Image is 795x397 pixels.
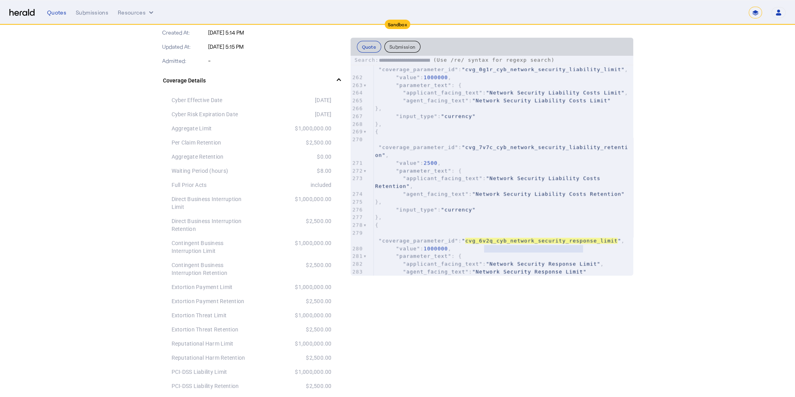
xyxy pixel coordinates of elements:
p: Admitted: [162,57,207,65]
div: 269 [351,128,364,135]
span: }, [375,121,382,127]
span: "coverage_parameter_id" [378,144,458,150]
div: $1,000,000.00 [252,368,332,376]
span: : { [375,253,462,259]
span: : [375,269,587,274]
span: "input_type" [396,113,437,119]
div: 262 [351,73,364,81]
span: "agent_facing_text" [403,97,469,103]
div: 271 [351,159,364,167]
span: "Network Security Liability Costs Retention" [375,175,604,189]
mat-expansion-panel-header: Coverage Details [162,68,341,93]
span: "applicant_facing_text" [403,175,482,181]
div: $2,500.00 [252,261,332,277]
div: 272 [351,167,364,175]
div: 267 [351,112,364,120]
div: 263 [351,81,364,89]
div: 273 [351,174,364,182]
div: Contingent Business Interruption Limit [172,239,252,255]
div: Extortion Payment Retention [172,297,252,305]
span: { [375,128,379,134]
span: "parameter_text" [396,253,451,259]
div: Aggregate Limit [172,124,252,132]
div: 281 [351,252,364,260]
span: "coverage_parameter_id" [378,238,458,243]
div: Extortion Threat Limit [172,311,252,319]
div: $2,500.00 [252,139,332,146]
mat-panel-title: Coverage Details [163,77,331,85]
herald-code-block: quote [351,56,633,276]
div: [DATE] [252,110,332,118]
span: "Network Security Liability Costs Retention" [472,191,625,197]
div: 275 [351,198,364,206]
span: : , [375,74,451,80]
div: Direct Business Interruption Limit [172,195,252,211]
button: Quote [357,41,382,53]
img: Herald Logo [9,9,35,16]
span: : , [375,90,628,95]
span: "value" [396,74,420,80]
div: 277 [351,213,364,221]
div: $2,500.00 [252,382,332,390]
span: 1000000 [424,245,448,251]
span: "Network Security Response Limit" [472,269,587,274]
div: $1,000,000.00 [252,283,332,291]
span: "value" [396,160,420,166]
span: " [618,238,621,243]
span: : [375,191,625,197]
div: Direct Business Interruption Retention [172,217,252,233]
div: Waiting Period (hours) [172,167,252,175]
div: Contingent Business Interruption Retention [172,261,252,277]
p: [DATE] 5:14 PM [208,29,341,37]
div: Per Claim Retention [172,139,252,146]
div: Extortion Payment Limit [172,283,252,291]
span: "cvg_7v7c_cyb_network_security_liability_retention" [375,144,628,158]
div: $2,500.00 [252,297,332,305]
span: }, [375,199,382,205]
div: 280 [351,245,364,252]
p: Updated At: [162,43,207,51]
p: [DATE] 5:15 PM [208,43,341,51]
span: "parameter_text" [396,168,451,174]
div: 265 [351,97,364,104]
span: : , [375,136,628,158]
span: : , [375,160,441,166]
div: 270 [351,135,364,143]
span: : { [375,82,462,88]
span: " [462,238,465,243]
span: "Network Security Liability Costs Limit" [472,97,611,103]
div: $1,000,000.00 [252,239,332,255]
p: Created At: [162,29,207,37]
div: 274 [351,190,364,198]
div: Reputational Harm Retention [172,354,252,362]
div: Submissions [76,9,108,16]
span: "applicant_facing_text" [403,90,482,95]
button: Resources dropdown menu [118,9,155,16]
div: 266 [351,104,364,112]
span: 1000000 [424,74,448,80]
div: 264 [351,89,364,97]
span: 2500 [424,160,437,166]
div: 284 [351,276,364,284]
span: (Use /re/ syntax for regexp search) [433,57,555,63]
div: $8.00 [252,167,332,175]
span: : , [375,230,625,243]
div: 278 [351,221,364,229]
span: "cvg_0g1r_cyb_network_security_liability_limit" [462,66,625,72]
span: "parameter_text" [396,82,451,88]
div: 279 [351,229,364,237]
span: "coverage_parameter_id" [378,66,458,72]
span: }, [375,214,382,220]
div: $2,500.00 [252,354,332,362]
div: PCI-DSS Liability Limit [172,368,252,376]
span: : , [375,261,604,267]
span: : , [375,245,451,251]
span: { [375,222,379,228]
div: Aggregate Retention [172,153,252,161]
span: : , [375,59,628,72]
div: included [252,181,332,189]
span: "currency" [441,113,475,119]
span: : { [375,168,462,174]
input: Search: [379,57,430,64]
div: $1,000,000.00 [252,340,332,348]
